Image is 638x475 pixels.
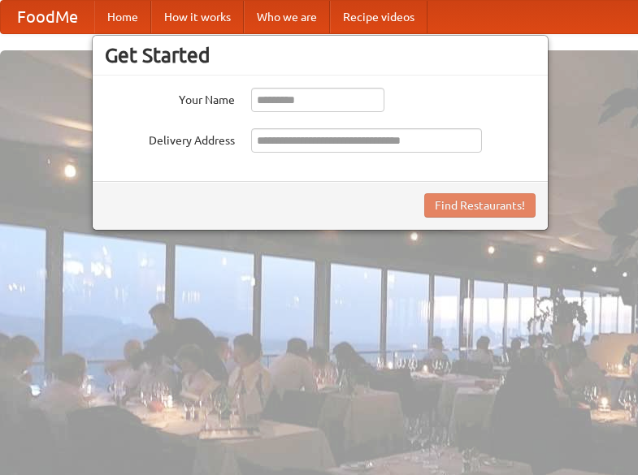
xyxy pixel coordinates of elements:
[151,1,244,33] a: How it works
[1,1,94,33] a: FoodMe
[244,1,330,33] a: Who we are
[105,43,536,67] h3: Get Started
[94,1,151,33] a: Home
[330,1,428,33] a: Recipe videos
[424,193,536,218] button: Find Restaurants!
[105,88,235,108] label: Your Name
[105,128,235,149] label: Delivery Address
